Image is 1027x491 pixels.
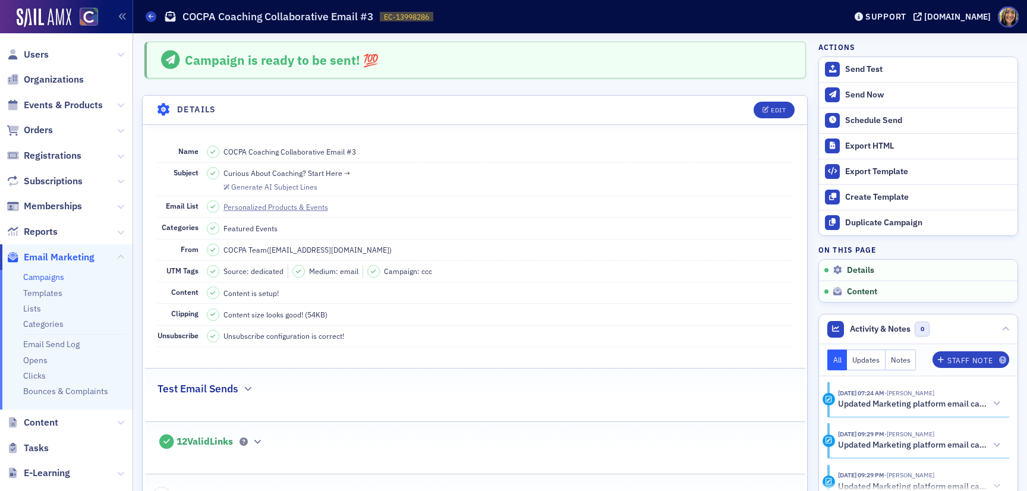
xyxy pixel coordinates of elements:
a: Campaigns [23,272,64,282]
span: Subject [174,168,199,177]
span: Profile [998,7,1019,27]
span: Campaign: ccc [384,266,432,276]
h2: Test Email Sends [157,381,238,396]
div: Duplicate Campaign [845,218,1012,228]
div: Activity [823,435,835,447]
button: Updates [847,350,886,370]
a: Events & Products [7,99,103,112]
span: From [181,244,199,254]
span: Memberships [24,200,82,213]
a: Personalized Products & Events [223,202,339,212]
span: Content is setup! [223,288,279,298]
span: Lauren Standiford [884,471,934,479]
a: E-Learning [7,467,70,480]
div: Export HTML [845,141,1012,152]
span: Events & Products [24,99,103,112]
div: Export Template [845,166,1012,177]
a: Templates [23,288,62,298]
span: EC-13998286 [384,12,429,22]
a: Content [7,416,58,429]
span: Activity & Notes [850,323,911,335]
a: Memberships [7,200,82,213]
a: Lists [23,303,41,314]
span: Organizations [24,73,84,86]
a: Tasks [7,442,49,455]
a: Orders [7,124,53,137]
button: Send Test [819,57,1017,82]
time: 8/14/2025 09:29 PM [838,430,884,438]
div: Send Now [845,90,1012,100]
div: Activity [823,393,835,405]
span: Source: dedicated [223,266,283,276]
div: Support [865,11,906,22]
a: Reports [7,225,58,238]
span: COCPA Team ( [EMAIL_ADDRESS][DOMAIN_NAME] ) [223,244,392,255]
span: Curious About Coaching? Start Here → [223,168,350,178]
span: Lauren Standiford [884,389,934,397]
a: Subscriptions [7,175,83,188]
h5: Updated Marketing platform email campaign: COCPA Coaching Collaborative Email #3 [838,440,989,451]
button: Updated Marketing platform email campaign: COCPA Coaching Collaborative Email #3 [838,398,1001,410]
span: UTM Tags [166,266,199,275]
h4: Details [177,103,216,116]
a: Registrations [7,149,81,162]
div: Edit [771,107,786,114]
span: Content size looks good! (54KB) [223,309,327,320]
button: Edit [754,102,795,118]
span: Campaign is ready to be sent! 💯 [185,52,379,68]
span: Unsubscribe [157,331,199,340]
span: Reports [24,225,58,238]
span: Name [178,146,199,156]
a: Bounces & Complaints [23,386,108,396]
div: Activity [823,476,835,488]
span: Email Marketing [24,251,94,264]
div: Staff Note [947,357,993,364]
div: Schedule Send [845,115,1012,126]
div: Featured Events [223,223,278,234]
button: Generate AI Subject Lines [223,181,317,191]
span: Medium: email [309,266,358,276]
button: All [827,350,848,370]
a: Export Template [819,159,1017,184]
span: Details [847,265,874,276]
button: Updated Marketing platform email campaign: COCPA Coaching Collaborative Email #3 [838,439,1001,452]
span: Users [24,48,49,61]
span: Unsubscribe configuration is correct! [223,331,344,341]
span: Clipping [171,309,199,318]
span: Categories [162,222,199,232]
span: Lauren Standiford [884,430,934,438]
a: Export HTML [819,133,1017,159]
h4: Actions [818,42,855,52]
div: Send Test [845,64,1012,75]
a: Organizations [7,73,84,86]
a: Clicks [23,370,46,381]
button: Send Now [819,82,1017,108]
span: 12 Valid Links [177,436,233,448]
span: COCPA Coaching Collaborative Email #3 [223,146,356,157]
span: Tasks [24,442,49,455]
span: Content [171,287,199,297]
a: Email Marketing [7,251,94,264]
h5: Updated Marketing platform email campaign: COCPA Coaching Collaborative Email #3 [838,399,989,410]
span: Registrations [24,149,81,162]
a: Users [7,48,49,61]
div: Create Template [845,192,1012,203]
span: Subscriptions [24,175,83,188]
time: 8/15/2025 07:24 AM [838,389,884,397]
a: Email Send Log [23,339,80,350]
img: SailAMX [80,8,98,26]
a: Categories [23,319,64,329]
button: Schedule Send [819,108,1017,133]
time: 8/14/2025 09:29 PM [838,471,884,479]
img: SailAMX [17,8,71,27]
div: [DOMAIN_NAME] [924,11,991,22]
a: Create Template [819,184,1017,210]
h1: COCPA Coaching Collaborative Email #3 [182,10,374,24]
button: [DOMAIN_NAME] [913,12,995,21]
span: Email List [166,201,199,210]
span: E-Learning [24,467,70,480]
h4: On this page [818,244,1018,255]
a: Opens [23,355,48,366]
span: Orders [24,124,53,137]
